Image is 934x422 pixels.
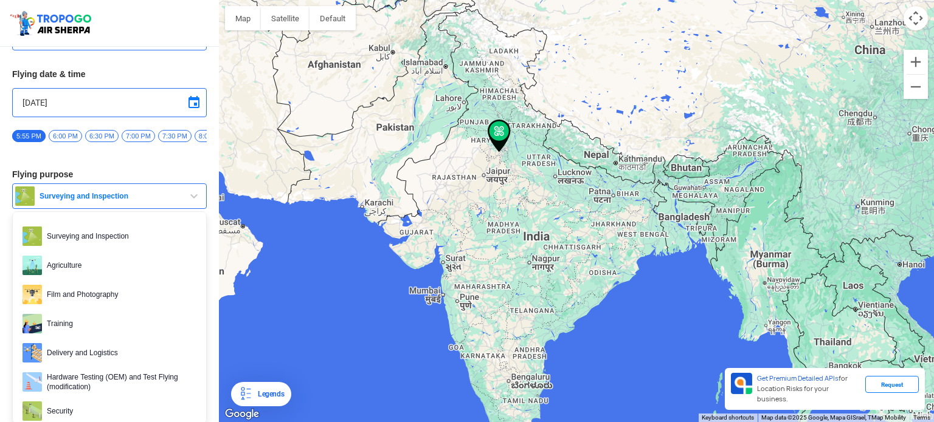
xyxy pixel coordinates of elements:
span: Agriculture [42,256,196,275]
span: Training [42,314,196,333]
span: 7:30 PM [158,130,192,142]
button: Show satellite imagery [261,6,310,30]
span: Hardware Testing (OEM) and Test Flying (modification) [42,372,196,392]
span: 7:00 PM [122,130,155,142]
img: survey.png [22,226,42,246]
img: Premium APIs [731,373,752,394]
img: ic_tgdronemaps.svg [9,9,95,37]
a: Open this area in Google Maps (opens a new window) [222,406,262,422]
span: Delivery and Logistics [42,343,196,362]
img: security.png [22,401,42,421]
h3: Flying date & time [12,70,207,78]
button: Show street map [225,6,261,30]
img: Legends [238,387,253,401]
img: Google [222,406,262,422]
h3: Flying purpose [12,170,207,179]
div: Request [865,376,919,393]
span: Film and Photography [42,285,196,304]
a: Terms [913,414,930,421]
span: Get Premium Detailed APIs [757,374,839,383]
img: survey.png [15,186,35,206]
img: film.png [22,285,42,304]
img: delivery.png [22,343,42,362]
button: Surveying and Inspection [12,183,207,209]
span: Map data ©2025 Google, Mapa GISrael, TMap Mobility [761,414,906,421]
img: agri.png [22,256,42,275]
span: 5:55 PM [12,130,46,142]
span: Surveying and Inspection [35,191,187,201]
span: 8:00 PM [195,130,228,142]
span: 6:30 PM [85,130,119,142]
input: Select Date [22,95,196,110]
img: training.png [22,314,42,333]
button: Zoom out [904,75,928,99]
button: Keyboard shortcuts [702,413,754,422]
button: Map camera controls [904,6,928,30]
span: Security [42,401,196,421]
img: ic_hardwaretesting.png [22,372,42,392]
span: 6:00 PM [49,130,82,142]
div: Legends [253,387,284,401]
span: Surveying and Inspection [42,226,196,246]
button: Zoom in [904,50,928,74]
div: for Location Risks for your business. [752,373,865,405]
